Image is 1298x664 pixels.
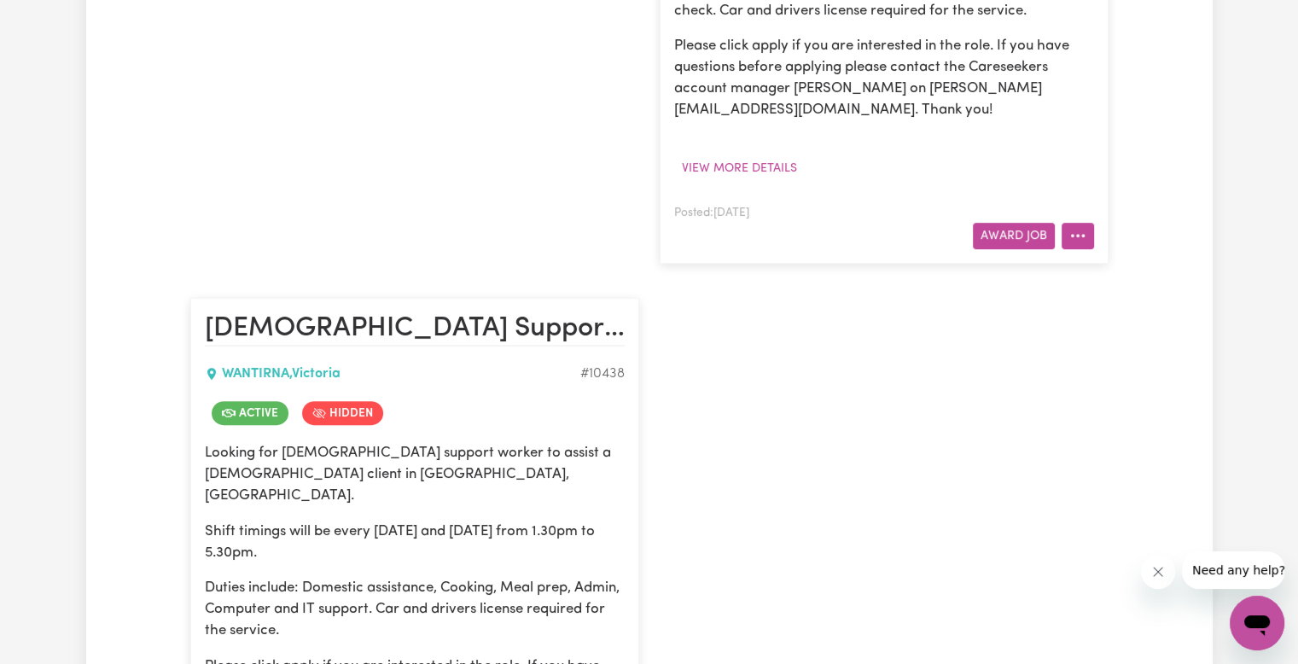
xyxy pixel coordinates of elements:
[302,401,383,425] span: Job is hidden
[674,35,1094,121] p: Please click apply if you are interested in the role. If you have questions before applying pleas...
[205,364,580,384] div: WANTIRNA , Victoria
[674,207,749,218] span: Posted: [DATE]
[205,442,625,507] p: Looking for [DEMOGRAPHIC_DATA] support worker to assist a [DEMOGRAPHIC_DATA] client in [GEOGRAPHI...
[10,12,103,26] span: Need any help?
[1141,555,1175,589] iframe: Close message
[212,401,288,425] span: Job is active
[1182,551,1284,589] iframe: Message from company
[674,155,805,182] button: View more details
[580,364,625,384] div: Job ID #10438
[973,223,1055,249] button: Award Job
[205,577,625,642] p: Duties include: Domestic assistance, Cooking, Meal prep, Admin, Computer and IT support. Car and ...
[205,312,625,347] h2: Female Support Worker Needed Wednesday And Thursday - Wantirna, VIC,
[1062,223,1094,249] button: More options
[205,521,625,563] p: Shift timings will be every [DATE] and [DATE] from 1.30pm to 5.30pm.
[1230,596,1284,650] iframe: Button to launch messaging window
